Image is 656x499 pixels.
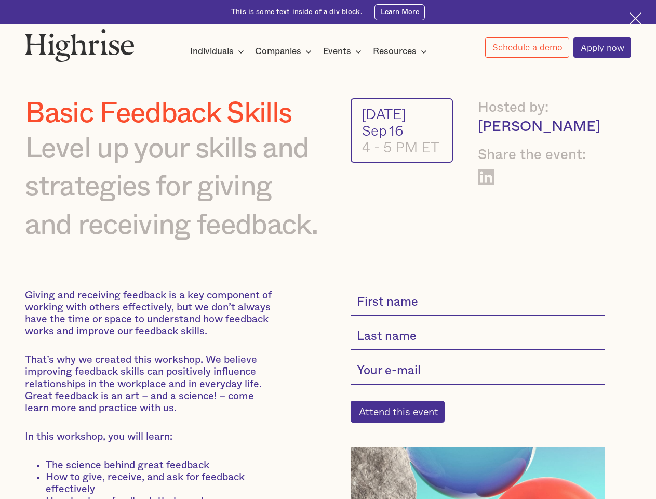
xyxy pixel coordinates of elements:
input: Last name [351,324,606,350]
input: Attend this event [351,401,445,423]
div: [DATE] [362,106,442,122]
img: Highrise logo [25,29,135,62]
a: Apply now [573,37,631,58]
p: That’s why we created this workshop. We believe improving feedback skills can positively influenc... [25,354,277,414]
div: Companies [255,45,315,58]
a: Learn More [374,4,424,20]
div: Level up your skills and strategies for giving and receiving feedback. [25,130,324,244]
div: 16 [389,122,404,139]
li: The science behind great feedback [46,459,277,471]
div: Events [323,45,365,58]
div: Events [323,45,351,58]
div: Individuals [190,45,234,58]
div: Share the event: [478,146,605,165]
div: Sep [362,122,387,139]
div: Individuals [190,45,247,58]
a: Schedule a demo [485,37,569,58]
p: Giving and receiving feedback is a key component of working with others effectively, but we don’t... [25,290,277,338]
input: Your e-mail [351,358,606,385]
div: [PERSON_NAME] [478,117,605,137]
div: This is some text inside of a div block. [231,7,363,17]
p: In this workshop, you will learn: [25,431,277,443]
a: Share on LinkedIn [478,169,494,186]
div: Resources [373,45,417,58]
input: First name [351,290,606,316]
form: current-single-event-subscribe-form [351,290,606,423]
div: 4 - 5 PM ET [362,139,442,155]
h1: Basic Feedback Skills [25,98,324,130]
div: Resources [373,45,430,58]
li: How to give, receive, and ask for feedback effectively [46,471,277,495]
div: Hosted by: [478,98,605,117]
div: Companies [255,45,301,58]
img: Cross icon [630,12,641,24]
